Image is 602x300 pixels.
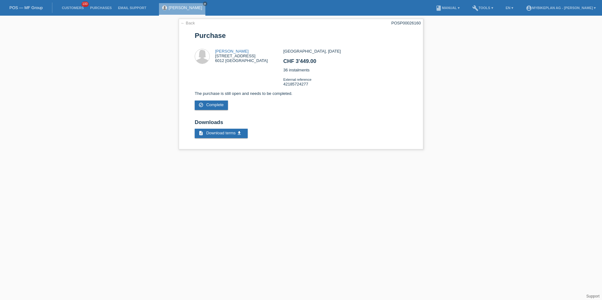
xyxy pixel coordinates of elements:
div: [GEOGRAPHIC_DATA], [DATE] 36 instalments 42185724277 [283,49,407,91]
a: ← Back [181,21,195,25]
i: description [198,131,203,136]
a: Purchases [87,6,115,10]
i: check_circle_outline [198,102,203,107]
i: book [436,5,442,11]
a: description Download terms get_app [195,129,248,138]
a: Email Support [115,6,149,10]
span: 100 [82,2,89,7]
div: [STREET_ADDRESS] 6012 [GEOGRAPHIC_DATA] [215,49,268,63]
i: account_circle [526,5,532,11]
a: close [203,2,207,6]
a: Support [586,294,599,298]
a: buildTools ▾ [469,6,496,10]
span: Download terms [206,131,236,135]
a: [PERSON_NAME] [169,5,202,10]
div: POSP00026160 [391,21,421,25]
a: POS — MF Group [9,5,43,10]
h2: CHF 3'449.00 [283,58,407,68]
h2: Downloads [195,119,407,129]
h1: Purchase [195,32,407,39]
p: The purchase is still open and needs to be completed. [195,91,407,96]
span: Complete [206,102,224,107]
a: [PERSON_NAME] [215,49,249,54]
i: close [203,2,207,5]
i: get_app [237,131,242,136]
a: Customers [59,6,87,10]
span: External reference [283,78,311,81]
a: account_circleMybikeplan AG - [PERSON_NAME] ▾ [523,6,599,10]
a: check_circle_outline Complete [195,101,228,110]
a: bookManual ▾ [432,6,463,10]
i: build [472,5,478,11]
a: EN ▾ [503,6,516,10]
